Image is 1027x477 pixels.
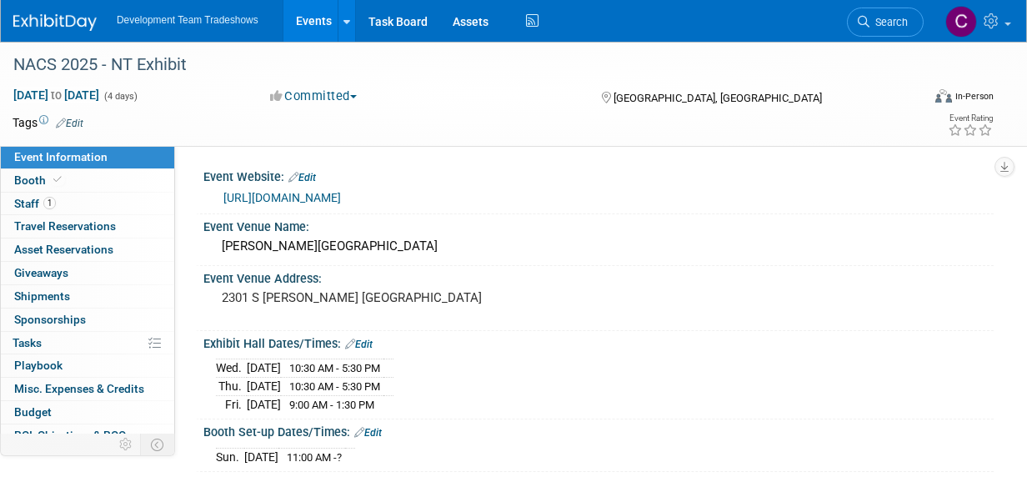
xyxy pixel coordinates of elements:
[289,399,374,411] span: 9:00 AM - 1:30 PM
[1,309,174,331] a: Sponsorships
[1,285,174,308] a: Shipments
[203,164,994,186] div: Event Website:
[53,175,62,184] i: Booth reservation complete
[288,172,316,183] a: Edit
[935,89,952,103] img: Format-Inperson.png
[1,238,174,261] a: Asset Reservations
[13,336,42,349] span: Tasks
[14,313,86,326] span: Sponsorships
[244,448,278,465] td: [DATE]
[1,378,174,400] a: Misc. Expenses & Credits
[14,382,144,395] span: Misc. Expenses & Credits
[14,150,108,163] span: Event Information
[14,173,65,187] span: Booth
[14,429,126,442] span: ROI, Objectives & ROO
[345,339,373,350] a: Edit
[851,87,994,112] div: Event Format
[14,405,52,419] span: Budget
[264,88,363,105] button: Committed
[289,362,380,374] span: 10:30 AM - 5:30 PM
[56,118,83,129] a: Edit
[948,114,993,123] div: Event Rating
[216,448,244,465] td: Sun.
[203,331,994,353] div: Exhibit Hall Dates/Times:
[13,14,97,31] img: ExhibitDay
[14,197,56,210] span: Staff
[954,90,994,103] div: In-Person
[1,401,174,424] a: Budget
[1,193,174,215] a: Staff1
[103,91,138,102] span: (4 days)
[141,434,175,455] td: Toggle Event Tabs
[223,191,341,204] a: [URL][DOMAIN_NAME]
[14,266,68,279] span: Giveaways
[1,424,174,447] a: ROI, Objectives & ROO
[43,197,56,209] span: 1
[216,395,247,413] td: Fri.
[13,114,83,131] td: Tags
[1,169,174,192] a: Booth
[247,359,281,378] td: [DATE]
[216,233,981,259] div: [PERSON_NAME][GEOGRAPHIC_DATA]
[14,289,70,303] span: Shipments
[869,16,908,28] span: Search
[48,88,64,102] span: to
[337,451,342,464] span: ?
[614,92,822,104] span: [GEOGRAPHIC_DATA], [GEOGRAPHIC_DATA]
[117,14,258,26] span: Development Team Tradeshows
[1,332,174,354] a: Tasks
[945,6,977,38] img: Courtney Perkins
[14,243,113,256] span: Asset Reservations
[203,266,994,287] div: Event Venue Address:
[216,359,247,378] td: Wed.
[354,427,382,439] a: Edit
[1,354,174,377] a: Playbook
[8,50,909,80] div: NACS 2025 - NT Exhibit
[1,262,174,284] a: Giveaways
[1,146,174,168] a: Event Information
[14,359,63,372] span: Playbook
[222,290,514,305] pre: 2301 S [PERSON_NAME] [GEOGRAPHIC_DATA]
[1,215,174,238] a: Travel Reservations
[203,214,994,235] div: Event Venue Name:
[203,419,994,441] div: Booth Set-up Dates/Times:
[216,378,247,396] td: Thu.
[112,434,141,455] td: Personalize Event Tab Strip
[289,380,380,393] span: 10:30 AM - 5:30 PM
[14,219,116,233] span: Travel Reservations
[13,88,100,103] span: [DATE] [DATE]
[847,8,924,37] a: Search
[287,451,342,464] span: 11:00 AM -
[247,395,281,413] td: [DATE]
[247,378,281,396] td: [DATE]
